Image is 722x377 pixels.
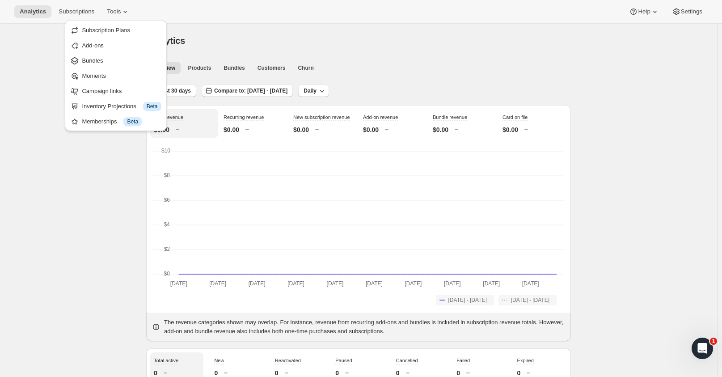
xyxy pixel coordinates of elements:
[82,102,161,111] div: Inventory Projections
[444,280,461,287] text: [DATE]
[82,72,106,79] span: Moments
[433,125,448,134] p: $0.00
[68,99,164,113] button: Inventory Projections
[170,280,187,287] text: [DATE]
[82,27,130,34] span: Subscription Plans
[164,271,170,277] text: $0
[483,280,500,287] text: [DATE]
[20,8,46,15] span: Analytics
[82,88,122,94] span: Campaign links
[298,85,329,97] button: Daily
[327,280,344,287] text: [DATE]
[522,280,539,287] text: [DATE]
[224,64,245,72] span: Bundles
[258,64,286,72] span: Customers
[517,358,534,363] span: Expired
[164,246,170,252] text: $2
[366,280,383,287] text: [DATE]
[304,87,317,94] span: Daily
[68,38,164,52] button: Add-ons
[188,64,211,72] span: Products
[502,114,528,120] span: Card on file
[214,358,224,363] span: New
[147,103,158,110] span: Beta
[68,23,164,37] button: Subscription Plans
[335,358,352,363] span: Paused
[14,5,51,18] button: Analytics
[154,358,178,363] span: Total active
[164,221,170,228] text: $4
[667,5,708,18] button: Settings
[68,84,164,98] button: Campaign links
[624,5,664,18] button: Help
[82,42,103,49] span: Add-ons
[68,114,164,128] button: Memberships
[224,125,239,134] p: $0.00
[433,114,467,120] span: Bundle revenue
[209,280,226,287] text: [DATE]
[275,358,301,363] span: Reactivated
[214,87,287,94] span: Compare to: [DATE] - [DATE]
[59,8,94,15] span: Subscriptions
[68,68,164,83] button: Moments
[710,338,717,345] span: 1
[293,114,350,120] span: New subscription revenue
[298,64,313,72] span: Churn
[161,148,170,154] text: $10
[502,125,518,134] p: $0.00
[164,172,170,178] text: $8
[68,53,164,68] button: Bundles
[287,280,304,287] text: [DATE]
[498,295,557,305] button: [DATE] - [DATE]
[638,8,650,15] span: Help
[224,114,264,120] span: Recurring revenue
[107,8,121,15] span: Tools
[456,358,470,363] span: Failed
[692,338,713,359] iframe: Intercom live chat
[293,125,309,134] p: $0.00
[202,85,293,97] button: Compare to: [DATE] - [DATE]
[681,8,702,15] span: Settings
[146,85,196,97] button: Last 30 days
[396,358,418,363] span: Cancelled
[405,280,422,287] text: [DATE]
[436,295,494,305] button: [DATE] - [DATE]
[363,125,379,134] p: $0.00
[249,280,266,287] text: [DATE]
[82,57,103,64] span: Bundles
[101,5,135,18] button: Tools
[127,118,138,125] span: Beta
[82,117,161,126] div: Memberships
[363,114,398,120] span: Add-on revenue
[448,297,487,304] span: [DATE] - [DATE]
[511,297,549,304] span: [DATE] - [DATE]
[159,87,191,94] span: Last 30 days
[164,197,170,203] text: $6
[53,5,100,18] button: Subscriptions
[164,318,566,336] p: The revenue categories shown may overlap. For instance, revenue from recurring add-ons and bundle...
